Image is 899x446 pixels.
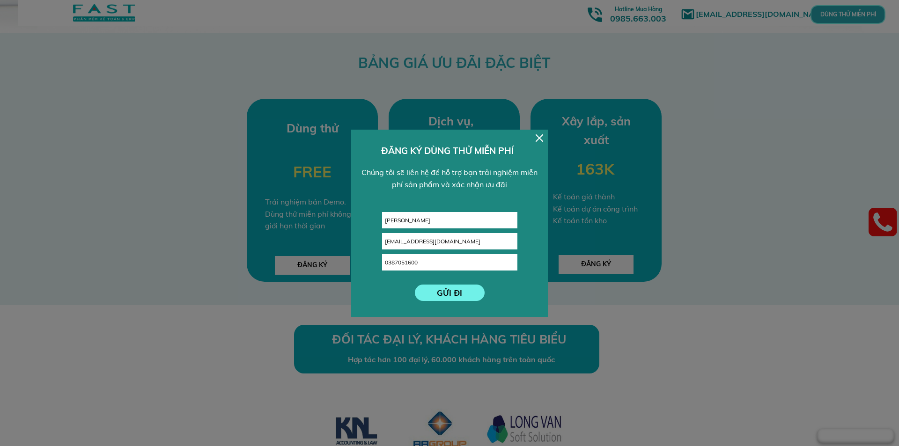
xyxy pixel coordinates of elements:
input: Email [383,234,517,249]
div: Chúng tôi sẽ liên hệ để hỗ trợ bạn trải nghiệm miễn phí sản phẩm và xác nhận ưu đãi [357,167,542,190]
input: Họ và tên [383,212,517,228]
h3: ĐĂNG KÝ DÙNG THỬ MIỄN PHÍ [381,144,518,158]
input: Số điện thoại [383,255,517,270]
p: GỬI ĐI [415,285,485,301]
